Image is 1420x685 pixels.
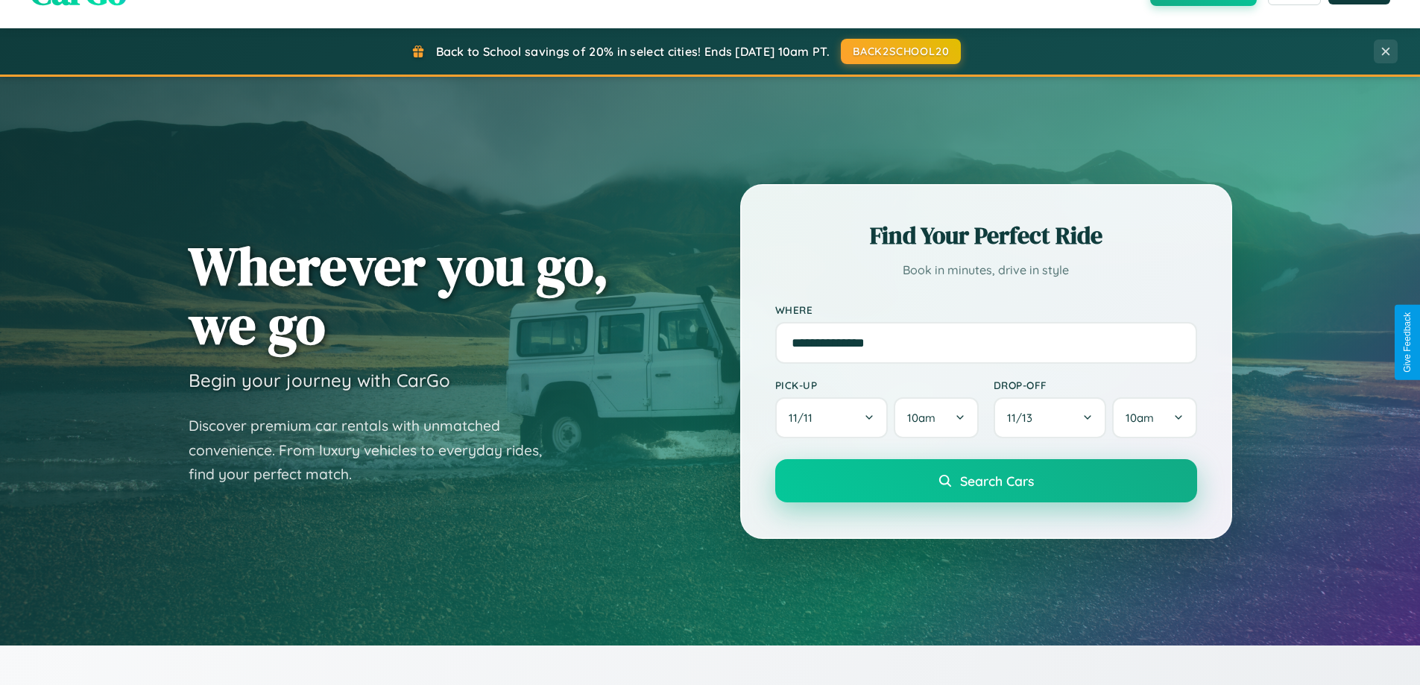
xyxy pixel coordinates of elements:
span: 10am [1126,411,1154,425]
span: Back to School savings of 20% in select cities! Ends [DATE] 10am PT. [436,44,830,59]
button: Search Cars [775,459,1197,502]
h3: Begin your journey with CarGo [189,369,450,391]
span: Search Cars [960,473,1034,489]
span: 11 / 13 [1007,411,1040,425]
button: 11/13 [994,397,1107,438]
button: BACK2SCHOOL20 [841,39,961,64]
h2: Find Your Perfect Ride [775,219,1197,252]
p: Discover premium car rentals with unmatched convenience. From luxury vehicles to everyday rides, ... [189,414,561,487]
span: 10am [907,411,935,425]
div: Give Feedback [1402,312,1413,373]
p: Book in minutes, drive in style [775,259,1197,281]
button: 11/11 [775,397,889,438]
span: 11 / 11 [789,411,820,425]
label: Drop-off [994,379,1197,391]
label: Where [775,303,1197,316]
h1: Wherever you go, we go [189,236,609,354]
button: 10am [1112,397,1196,438]
label: Pick-up [775,379,979,391]
button: 10am [894,397,978,438]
